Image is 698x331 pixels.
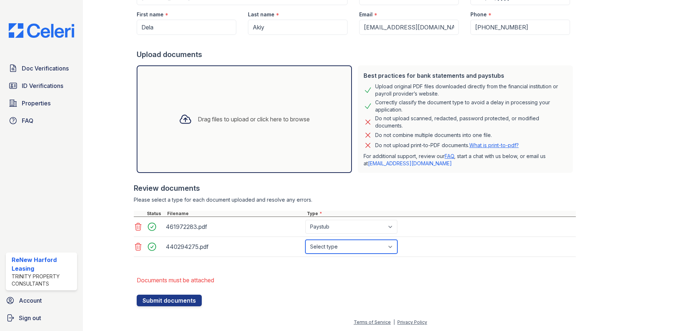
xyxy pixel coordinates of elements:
[305,211,576,217] div: Type
[6,113,77,128] a: FAQ
[445,153,454,159] a: FAQ
[6,61,77,76] a: Doc Verifications
[470,11,487,18] label: Phone
[354,319,391,325] a: Terms of Service
[3,311,80,325] a: Sign out
[137,11,164,18] label: First name
[6,96,77,110] a: Properties
[3,293,80,308] a: Account
[22,99,51,108] span: Properties
[368,160,452,166] a: [EMAIL_ADDRESS][DOMAIN_NAME]
[198,115,310,124] div: Drag files to upload or click here to browse
[12,255,74,273] div: ReNew Harford Leasing
[393,319,395,325] div: |
[22,64,69,73] span: Doc Verifications
[375,83,567,97] div: Upload original PDF files downloaded directly from the financial institution or payroll provider’...
[364,153,567,167] p: For additional support, review our , start a chat with us below, or email us at
[22,81,63,90] span: ID Verifications
[134,183,576,193] div: Review documents
[166,221,302,233] div: 461972283.pdf
[19,296,42,305] span: Account
[22,116,33,125] span: FAQ
[364,71,567,80] div: Best practices for bank statements and paystubs
[397,319,427,325] a: Privacy Policy
[3,23,80,38] img: CE_Logo_Blue-a8612792a0a2168367f1c8372b55b34899dd931a85d93a1a3d3e32e68fde9ad4.png
[166,211,305,217] div: Filename
[137,295,202,306] button: Submit documents
[19,314,41,322] span: Sign out
[137,273,576,287] li: Documents must be attached
[145,211,166,217] div: Status
[359,11,373,18] label: Email
[375,99,567,113] div: Correctly classify the document type to avoid a delay in processing your application.
[375,115,567,129] div: Do not upload scanned, redacted, password protected, or modified documents.
[134,196,576,203] div: Please select a type for each document uploaded and resolve any errors.
[12,273,74,287] div: Trinity Property Consultants
[166,241,302,253] div: 440294275.pdf
[137,49,576,60] div: Upload documents
[375,142,519,149] p: Do not upload print-to-PDF documents.
[6,78,77,93] a: ID Verifications
[375,131,492,140] div: Do not combine multiple documents into one file.
[469,142,519,148] a: What is print-to-pdf?
[248,11,274,18] label: Last name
